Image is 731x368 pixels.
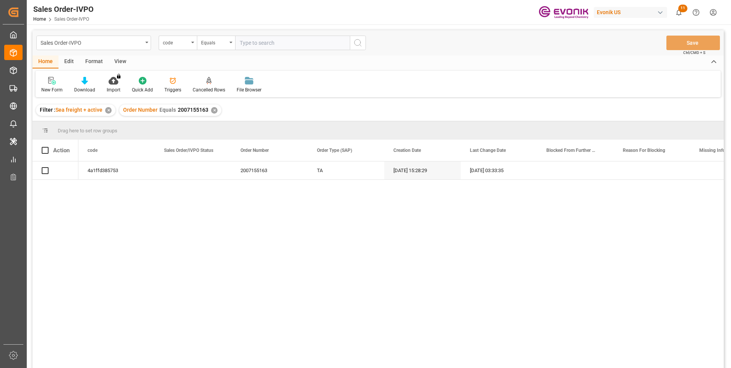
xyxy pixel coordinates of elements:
[32,161,78,180] div: Press SPACE to select this row.
[461,161,537,179] div: [DATE] 03:33:35
[393,148,421,153] span: Creation Date
[36,36,151,50] button: open menu
[164,86,181,93] div: Triggers
[55,107,102,113] span: Sea freight + active
[159,36,197,50] button: open menu
[594,7,667,18] div: Evonik US
[683,50,705,55] span: Ctrl/CMD + S
[308,161,384,179] div: TA
[33,3,94,15] div: Sales Order-IVPO
[670,4,687,21] button: show 11 new notifications
[53,147,70,154] div: Action
[33,16,46,22] a: Home
[164,148,213,153] span: Sales Order/IVPO Status
[40,107,55,113] span: Filter :
[105,107,112,114] div: ✕
[678,5,687,12] span: 11
[350,36,366,50] button: search button
[594,5,670,20] button: Evonik US
[240,148,269,153] span: Order Number
[178,107,208,113] span: 2007155163
[231,161,308,179] div: 2007155163
[666,36,720,50] button: Save
[132,86,153,93] div: Quick Add
[201,37,227,46] div: Equals
[123,107,158,113] span: Order Number
[109,55,132,68] div: View
[539,6,588,19] img: Evonik-brand-mark-Deep-Purple-RGB.jpeg_1700498283.jpeg
[687,4,705,21] button: Help Center
[546,148,598,153] span: Blocked From Further Processing
[197,36,235,50] button: open menu
[58,128,117,134] span: Drag here to set row groups
[237,86,262,93] div: File Browser
[235,36,350,50] input: Type to search
[317,148,352,153] span: Order Type (SAP)
[193,86,225,93] div: Cancelled Rows
[470,148,506,153] span: Last Change Date
[163,37,189,46] div: code
[211,107,218,114] div: ✕
[88,148,97,153] span: code
[384,161,461,179] div: [DATE] 15:28:29
[41,86,63,93] div: New Form
[74,86,95,93] div: Download
[58,55,80,68] div: Edit
[159,107,176,113] span: Equals
[78,161,155,179] div: 4a1ffd385753
[32,55,58,68] div: Home
[80,55,109,68] div: Format
[623,148,665,153] span: Reason For Blocking
[41,37,143,47] div: Sales Order-IVPO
